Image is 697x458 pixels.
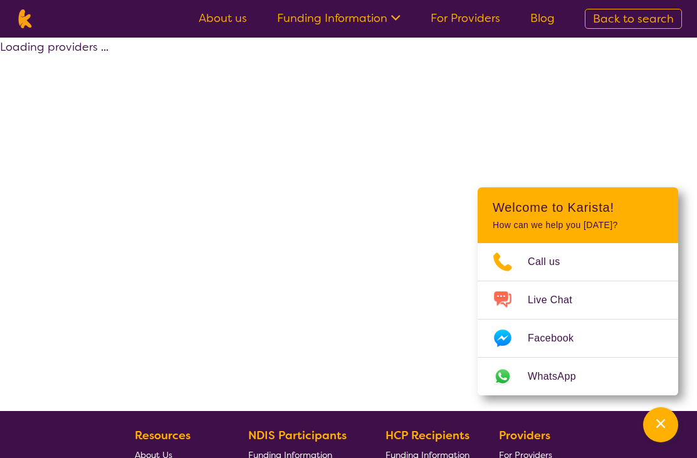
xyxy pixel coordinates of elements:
[528,367,591,386] span: WhatsApp
[385,428,469,443] b: HCP Recipients
[478,358,678,395] a: Web link opens in a new tab.
[528,252,575,271] span: Call us
[135,428,191,443] b: Resources
[478,187,678,395] div: Channel Menu
[248,428,347,443] b: NDIS Participants
[499,428,550,443] b: Providers
[199,11,247,26] a: About us
[493,200,663,215] h2: Welcome to Karista!
[643,407,678,442] button: Channel Menu
[493,220,663,231] p: How can we help you [DATE]?
[528,329,589,348] span: Facebook
[593,11,674,26] span: Back to search
[530,11,555,26] a: Blog
[277,11,401,26] a: Funding Information
[478,243,678,395] ul: Choose channel
[15,9,34,28] img: Karista logo
[431,11,500,26] a: For Providers
[528,291,587,310] span: Live Chat
[585,9,682,29] a: Back to search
